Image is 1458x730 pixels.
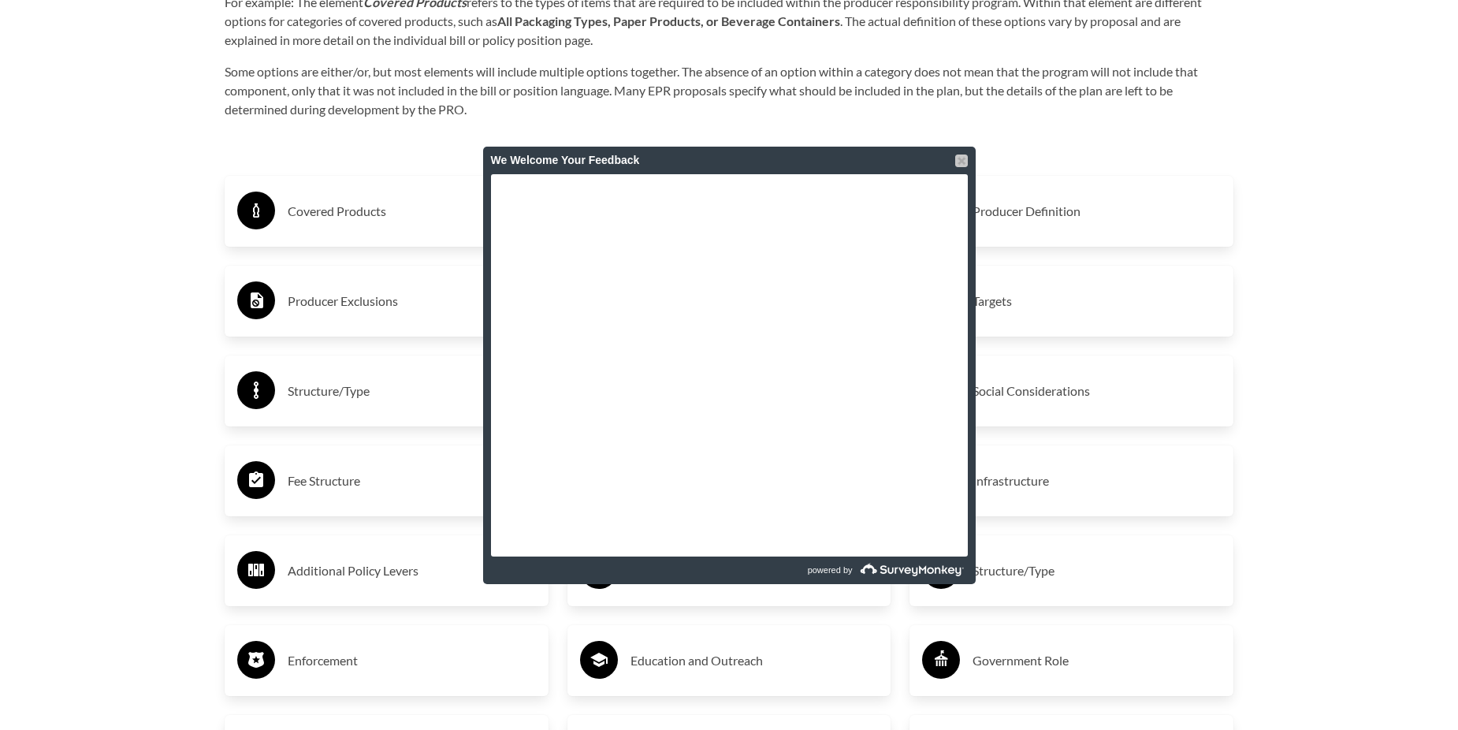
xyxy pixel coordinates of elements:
[973,558,1221,583] h3: Structure/Type
[808,557,853,584] span: powered by
[731,557,968,584] a: powered by
[288,558,536,583] h3: Additional Policy Levers
[973,289,1221,314] h3: Targets
[973,468,1221,493] h3: Infrastructure
[288,289,536,314] h3: Producer Exclusions
[288,468,536,493] h3: Fee Structure
[630,648,879,673] h3: Education and Outreach
[973,378,1221,404] h3: Social Considerations
[497,13,840,28] strong: All Packaging Types, Paper Products, or Beverage Containers
[491,147,968,174] div: We Welcome Your Feedback
[973,648,1221,673] h3: Government Role
[288,199,536,224] h3: Covered Products
[288,378,536,404] h3: Structure/Type
[288,648,536,673] h3: Enforcement
[225,62,1233,119] p: Some options are either/or, but most elements will include multiple options together. The absence...
[973,199,1221,224] h3: Producer Definition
